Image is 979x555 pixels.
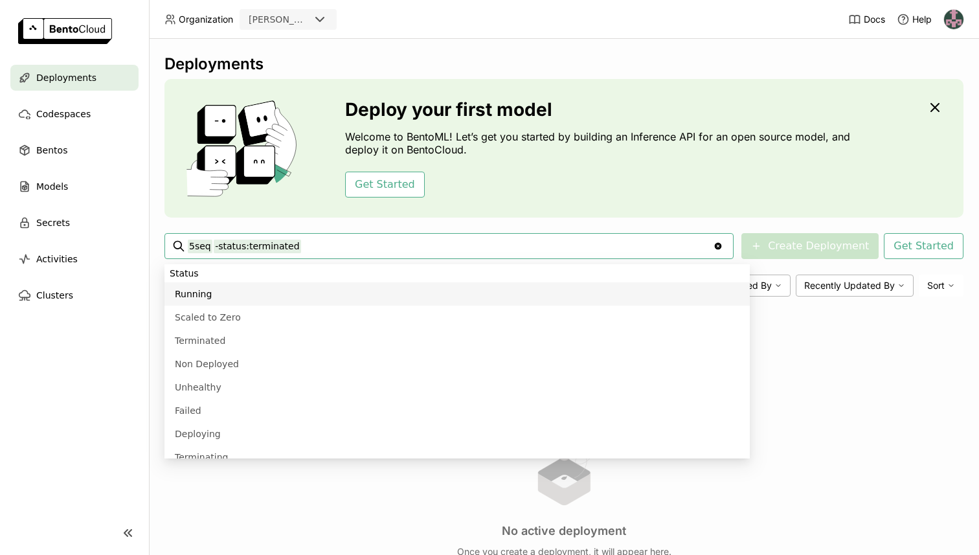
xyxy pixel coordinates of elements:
[919,275,963,297] div: Sort
[345,172,425,198] button: Get Started
[164,422,750,446] li: Deploying
[164,399,750,422] li: Failed
[36,106,91,122] span: Codespaces
[796,275,914,297] div: Recently Updated By
[884,233,963,259] button: Get Started
[164,376,750,399] li: Unhealthy
[36,70,96,85] span: Deployments
[10,101,139,127] a: Codespaces
[164,352,750,376] li: Non Deployed
[10,246,139,272] a: Activities
[944,10,963,29] img: Bryan Reeves
[715,275,791,297] div: Created By
[912,14,932,25] span: Help
[10,174,139,199] a: Models
[188,236,713,256] input: Search
[10,137,139,163] a: Bentos
[36,288,73,303] span: Clusters
[345,130,857,156] p: Welcome to BentoML! Let’s get you started by building an Inference API for an open source model, ...
[10,210,139,236] a: Secrets
[249,13,309,26] div: [PERSON_NAME]
[164,282,750,306] li: Running
[179,14,233,25] span: Organization
[713,241,723,251] svg: Clear value
[741,233,879,259] button: Create Deployment
[515,411,613,508] img: no results
[164,264,750,282] li: Status
[164,329,750,352] li: Terminated
[164,264,750,459] ul: Menu
[175,100,314,197] img: cover onboarding
[36,142,67,158] span: Bentos
[311,14,312,27] input: Selected strella.
[848,13,885,26] a: Docs
[897,13,932,26] div: Help
[18,18,112,44] img: logo
[164,54,963,74] div: Deployments
[36,215,70,231] span: Secrets
[10,282,139,308] a: Clusters
[804,280,895,291] span: Recently Updated By
[36,179,68,194] span: Models
[927,280,945,291] span: Sort
[10,65,139,91] a: Deployments
[345,99,857,120] h3: Deploy your first model
[864,14,885,25] span: Docs
[36,251,78,267] span: Activities
[164,446,750,469] li: Terminating
[502,524,626,538] h3: No active deployment
[164,306,750,329] li: Scaled to Zero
